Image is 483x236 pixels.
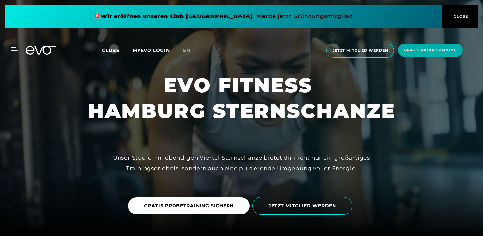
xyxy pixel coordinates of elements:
[404,47,457,53] span: Gratis Probetraining
[88,73,395,124] h1: EVO FITNESS HAMBURG STERNSCHANZE
[333,48,388,53] span: Jetzt Mitglied werden
[102,47,133,53] a: Clubs
[252,192,355,220] a: JETZT MITGLIED WERDEN
[128,192,252,219] a: GRATIS PROBETRAINING SICHERN
[268,202,336,209] span: JETZT MITGLIED WERDEN
[183,47,190,53] span: en
[102,47,120,53] span: Clubs
[133,47,170,53] a: MYEVO LOGIN
[94,152,390,174] div: Unser Studio im lebendigen Viertel Sternschanze bietet dir nicht nur ein großartiges Trainingserl...
[144,202,234,209] span: GRATIS PROBETRAINING SICHERN
[396,44,465,58] a: Gratis Probetraining
[324,44,396,58] a: Jetzt Mitglied werden
[452,14,468,19] span: CLOSE
[442,5,478,28] button: CLOSE
[183,47,198,54] a: en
